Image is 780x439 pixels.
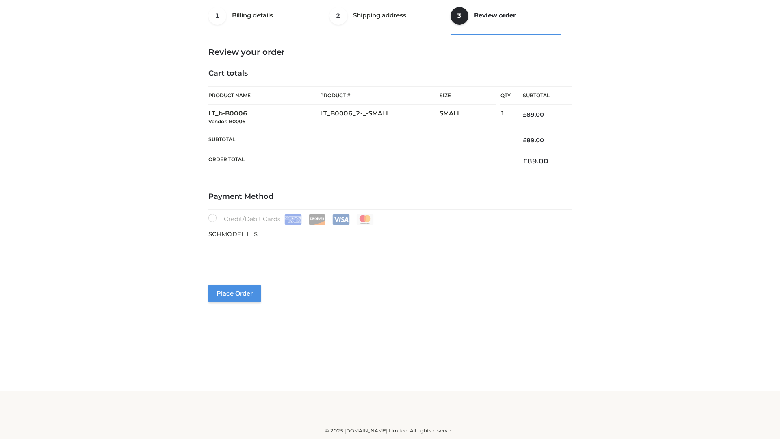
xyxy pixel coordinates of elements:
[511,87,572,105] th: Subtotal
[332,214,350,225] img: Visa
[523,111,526,118] span: £
[208,69,572,78] h4: Cart totals
[523,157,548,165] bdi: 89.00
[208,86,320,105] th: Product Name
[208,192,572,201] h4: Payment Method
[208,285,261,302] button: Place order
[356,214,374,225] img: Mastercard
[121,427,659,435] div: © 2025 [DOMAIN_NAME] Limited. All rights reserved.
[207,237,570,267] iframe: Secure payment input frame
[523,111,544,118] bdi: 89.00
[523,137,526,144] span: £
[208,118,245,124] small: Vendor: B0006
[308,214,326,225] img: Discover
[500,86,511,105] th: Qty
[320,105,440,130] td: LT_B0006_2-_-SMALL
[208,229,572,239] p: SCHMODEL LLS
[440,105,500,130] td: SMALL
[523,157,527,165] span: £
[208,105,320,130] td: LT_b-B0006
[208,150,511,172] th: Order Total
[500,105,511,130] td: 1
[523,137,544,144] bdi: 89.00
[208,130,511,150] th: Subtotal
[320,86,440,105] th: Product #
[208,214,375,225] label: Credit/Debit Cards
[284,214,302,225] img: Amex
[440,87,496,105] th: Size
[208,47,572,57] h3: Review your order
